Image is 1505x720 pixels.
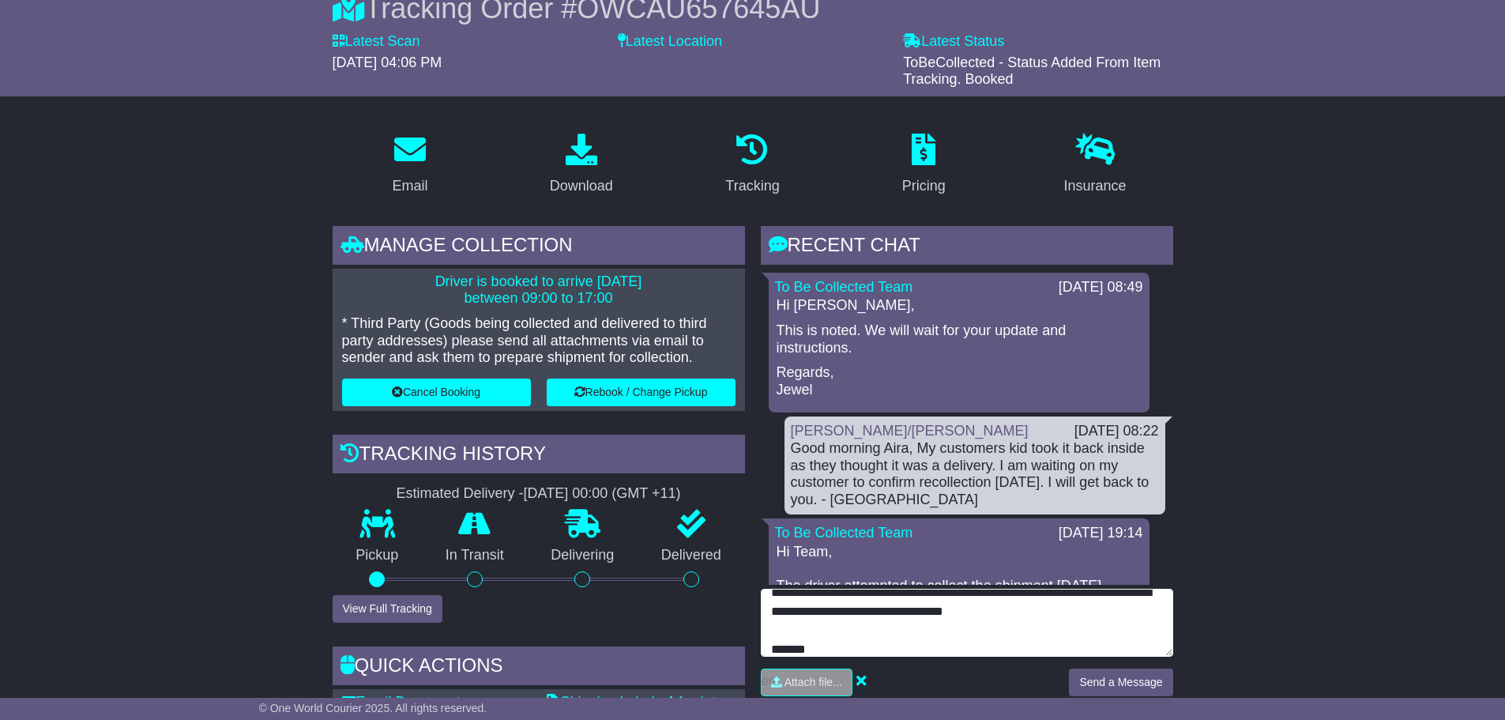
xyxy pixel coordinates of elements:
[422,547,528,564] p: In Transit
[259,702,487,714] span: © One World Courier 2025. All rights reserved.
[333,646,745,689] div: Quick Actions
[1064,175,1127,197] div: Insurance
[547,379,736,406] button: Rebook / Change Pickup
[382,128,438,202] a: Email
[333,595,442,623] button: View Full Tracking
[902,175,946,197] div: Pricing
[1054,128,1137,202] a: Insurance
[775,279,913,295] a: To Be Collected Team
[342,273,736,307] p: Driver is booked to arrive [DATE] between 09:00 to 17:00
[777,297,1142,315] p: Hi [PERSON_NAME],
[903,55,1161,88] span: ToBeCollected - Status Added From Item Tracking. Booked
[1074,423,1159,440] div: [DATE] 08:22
[775,525,913,541] a: To Be Collected Team
[333,55,442,70] span: [DATE] 04:06 PM
[547,694,728,710] a: Shipping Label - A4 printer
[638,547,745,564] p: Delivered
[333,485,745,503] div: Estimated Delivery -
[524,485,681,503] div: [DATE] 00:00 (GMT +11)
[715,128,789,202] a: Tracking
[1059,525,1143,542] div: [DATE] 19:14
[392,175,427,197] div: Email
[903,33,1004,51] label: Latest Status
[777,322,1142,356] p: This is noted. We will wait for your update and instructions.
[777,364,1142,398] p: Regards, Jewel
[528,547,638,564] p: Delivering
[725,175,779,197] div: Tracking
[540,128,623,202] a: Download
[333,226,745,269] div: Manage collection
[333,435,745,477] div: Tracking history
[618,33,722,51] label: Latest Location
[342,315,736,367] p: * Third Party (Goods being collected and delivered to third party addresses) please send all atta...
[342,694,468,710] a: Email Documents
[550,175,613,197] div: Download
[1059,279,1143,296] div: [DATE] 08:49
[761,226,1173,269] div: RECENT CHAT
[342,379,531,406] button: Cancel Booking
[791,440,1159,508] div: Good morning Aira, My customers kid took it back inside as they thought it was a delivery. I am w...
[333,33,420,51] label: Latest Scan
[791,423,1029,439] a: [PERSON_NAME]/[PERSON_NAME]
[333,547,423,564] p: Pickup
[1069,669,1172,696] button: Send a Message
[892,128,956,202] a: Pricing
